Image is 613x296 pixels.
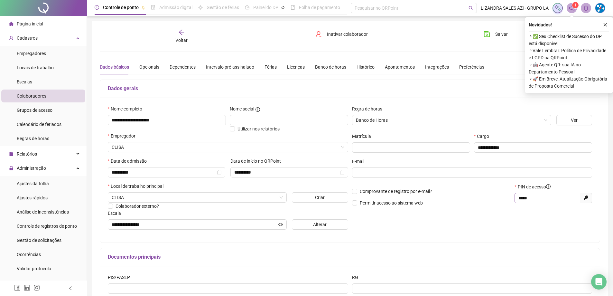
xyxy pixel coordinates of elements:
[17,181,49,186] span: Ajustes da folha
[603,23,608,27] span: close
[24,284,30,291] span: linkedin
[352,133,375,140] label: Matrícula
[352,158,368,165] label: E-mail
[484,31,490,37] span: save
[159,5,192,10] span: Admissão digital
[95,5,99,10] span: clock-circle
[253,5,278,10] span: Painel do DP
[315,63,346,71] div: Banco de horas
[170,63,196,71] div: Dependentes
[529,75,609,90] span: ⚬ 🚀 Em Breve, Atualização Obrigatória de Proposta Comercial
[315,194,325,201] span: Criar
[108,105,146,112] label: Nome completo
[17,136,49,141] span: Regras de horas
[17,280,66,285] span: Link para registro rápido
[112,142,344,152] span: CLISA LABORATORIO DE ANALISES CLINICAS SAO MATEUS LTDA
[100,63,129,71] div: Dados básicos
[9,166,14,170] span: lock
[108,274,134,281] label: PIS/PASEP
[17,238,61,243] span: Gestão de solicitações
[315,31,322,37] span: user-delete
[459,63,484,71] div: Preferências
[529,47,609,61] span: ⚬ Vale Lembrar: Política de Privacidade e LGPD na QRPoint
[569,5,575,11] span: notification
[17,166,46,171] span: Administração
[287,63,305,71] div: Licenças
[479,29,513,39] button: Salvar
[352,105,386,112] label: Regra de horas
[352,274,362,281] label: RG
[108,253,592,261] h5: Documentos principais
[17,79,32,84] span: Escalas
[546,184,551,189] span: info-circle
[357,63,375,71] div: Histórico
[469,6,473,11] span: search
[554,5,561,12] img: sparkle-icon.fc2bf0ac1784a2077858766a79e2daf3.svg
[360,189,432,194] span: Comprovante de registro por e-mail?
[108,132,140,139] label: Empregador
[529,61,609,75] span: ⚬ 🤖 Agente QR: sua IA no Departamento Pessoal
[529,33,609,47] span: ⚬ ✅ Seu Checklist de Sucesso do DP está disponível
[356,115,547,125] span: Banco de Horas
[68,286,73,291] span: left
[9,36,14,40] span: user-add
[574,3,577,7] span: 1
[17,51,46,56] span: Empregadores
[17,151,37,157] span: Relatórios
[311,29,373,39] button: Inativar colaborador
[292,219,348,230] button: Alterar
[112,193,283,202] span: R. VILA CRISTINA, 406 - SÃO JOSÉ, ARACAJU - SE, 49015-000
[175,38,188,43] span: Voltar
[425,63,449,71] div: Integrações
[278,222,283,227] span: eye
[9,152,14,156] span: file
[360,200,423,205] span: Permitir acesso ao sistema web
[17,209,69,215] span: Análise de inconsistências
[108,158,151,165] label: Data de admissão
[327,31,368,38] span: Inativar colaborador
[481,5,549,12] span: LIZANDRA SALES AZI - GRUPO LA
[230,158,285,165] label: Data de início no QRPoint
[571,117,578,124] span: Ver
[591,274,607,290] div: Open Intercom Messenger
[17,35,38,41] span: Cadastros
[108,85,592,92] h5: Dados gerais
[572,2,579,8] sup: 1
[265,63,277,71] div: Férias
[17,195,48,200] span: Ajustes rápidos
[292,192,348,203] button: Criar
[141,6,145,10] span: pushpin
[108,210,125,217] label: Escala
[17,21,43,26] span: Página inicial
[281,6,285,10] span: pushpin
[178,29,185,35] span: arrow-left
[206,63,254,71] div: Intervalo pré-assinalado
[9,22,14,26] span: home
[595,3,605,13] img: 51907
[529,21,552,28] span: Novidades !
[151,5,155,10] span: file-done
[17,266,51,271] span: Validar protocolo
[33,284,40,291] span: instagram
[108,183,168,190] label: Local de trabalho principal
[313,221,327,228] span: Alterar
[14,284,21,291] span: facebook
[103,5,139,10] span: Controle de ponto
[17,108,52,113] span: Grupos de acesso
[518,183,551,190] span: PIN de acesso
[255,107,260,112] span: info-circle
[299,5,340,10] span: Folha de pagamento
[17,122,61,127] span: Calendário de feriados
[198,5,203,10] span: sun
[245,5,249,10] span: dashboard
[17,65,54,70] span: Locais de trabalho
[291,5,295,10] span: book
[17,252,41,257] span: Ocorrências
[230,105,254,112] span: Nome social
[139,63,159,71] div: Opcionais
[17,93,46,99] span: Colaboradores
[495,31,508,38] span: Salvar
[385,63,415,71] div: Apontamentos
[116,204,159,209] span: Colaborador externo?
[556,115,592,125] button: Ver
